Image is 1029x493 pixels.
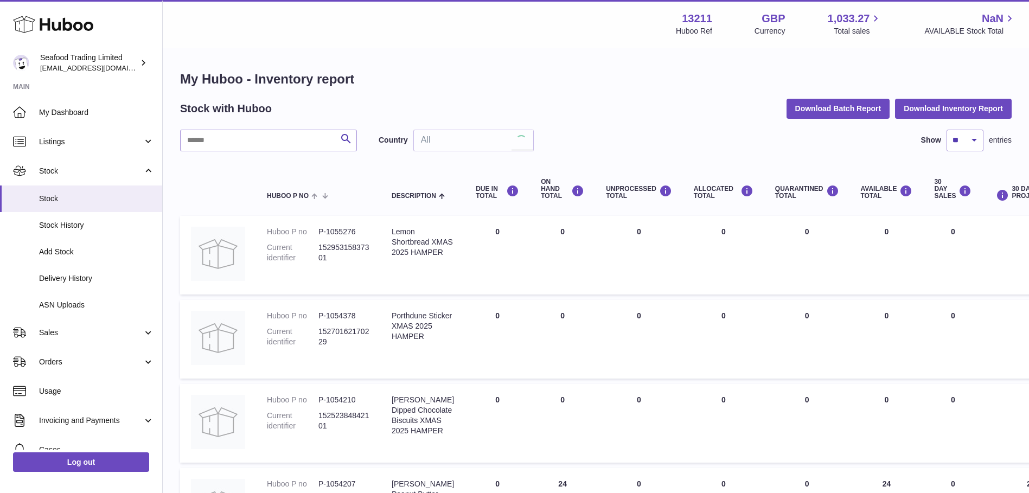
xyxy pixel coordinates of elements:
td: 0 [850,384,924,463]
span: Huboo P no [267,193,309,200]
td: 0 [850,216,924,294]
span: ASN Uploads [39,300,154,310]
h1: My Huboo - Inventory report [180,71,1012,88]
div: AVAILABLE Total [861,185,913,200]
img: product image [191,311,245,365]
img: product image [191,395,245,449]
span: Invoicing and Payments [39,415,143,426]
span: entries [989,135,1012,145]
div: ALLOCATED Total [694,185,753,200]
td: 0 [595,216,683,294]
span: Delivery History [39,273,154,284]
div: Lemon Shortbread XMAS 2025 HAMPER [392,227,454,258]
span: Cases [39,445,154,455]
td: 0 [683,384,764,463]
div: [PERSON_NAME] Dipped Chocolate Biscuits XMAS 2025 HAMPER [392,395,454,436]
dd: P-1054207 [318,479,370,489]
img: product image [191,227,245,281]
dd: P-1055276 [318,227,370,237]
label: Country [379,135,408,145]
div: Porthdune Sticker XMAS 2025 HAMPER [392,311,454,342]
td: 0 [923,300,982,379]
span: 0 [805,479,809,488]
td: 0 [595,300,683,379]
dt: Huboo P no [267,311,318,321]
dt: Huboo P no [267,479,318,489]
div: Huboo Ref [676,26,712,36]
span: Usage [39,386,154,396]
span: My Dashboard [39,107,154,118]
div: 30 DAY SALES [934,178,972,200]
dt: Current identifier [267,411,318,431]
h2: Stock with Huboo [180,101,272,116]
span: 0 [805,395,809,404]
div: Currency [755,26,785,36]
button: Download Batch Report [787,99,890,118]
span: Description [392,193,436,200]
dt: Huboo P no [267,227,318,237]
td: 0 [923,384,982,463]
td: 0 [595,384,683,463]
dt: Current identifier [267,242,318,263]
span: 0 [805,227,809,236]
dd: 15252384842101 [318,411,370,431]
strong: GBP [762,11,785,26]
span: [EMAIL_ADDRESS][DOMAIN_NAME] [40,63,159,72]
strong: 13211 [682,11,712,26]
span: Orders [39,357,143,367]
label: Show [921,135,941,145]
div: ON HAND Total [541,178,584,200]
dt: Current identifier [267,326,318,347]
span: AVAILABLE Stock Total [924,26,1016,36]
span: Stock History [39,220,154,231]
span: 0 [805,311,809,320]
span: Total sales [834,26,882,36]
td: 0 [683,216,764,294]
span: Add Stock [39,247,154,257]
img: online@rickstein.com [13,55,29,71]
td: 0 [683,300,764,379]
span: Listings [39,137,143,147]
td: 0 [923,216,982,294]
td: 0 [465,300,530,379]
div: QUARANTINED Total [775,185,839,200]
dd: 15295315837301 [318,242,370,263]
dd: 15270162170229 [318,326,370,347]
a: NaN AVAILABLE Stock Total [924,11,1016,36]
span: 1,033.27 [828,11,870,26]
span: Stock [39,194,154,204]
a: Log out [13,452,149,472]
td: 0 [465,384,530,463]
td: 0 [530,216,595,294]
button: Download Inventory Report [895,99,1012,118]
span: NaN [982,11,1004,26]
td: 0 [465,216,530,294]
span: Sales [39,328,143,338]
td: 0 [530,300,595,379]
dd: P-1054210 [318,395,370,405]
td: 0 [850,300,924,379]
dt: Huboo P no [267,395,318,405]
a: 1,033.27 Total sales [828,11,883,36]
div: DUE IN TOTAL [476,185,519,200]
span: Stock [39,166,143,176]
div: UNPROCESSED Total [606,185,672,200]
dd: P-1054378 [318,311,370,321]
div: Seafood Trading Limited [40,53,138,73]
td: 0 [530,384,595,463]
